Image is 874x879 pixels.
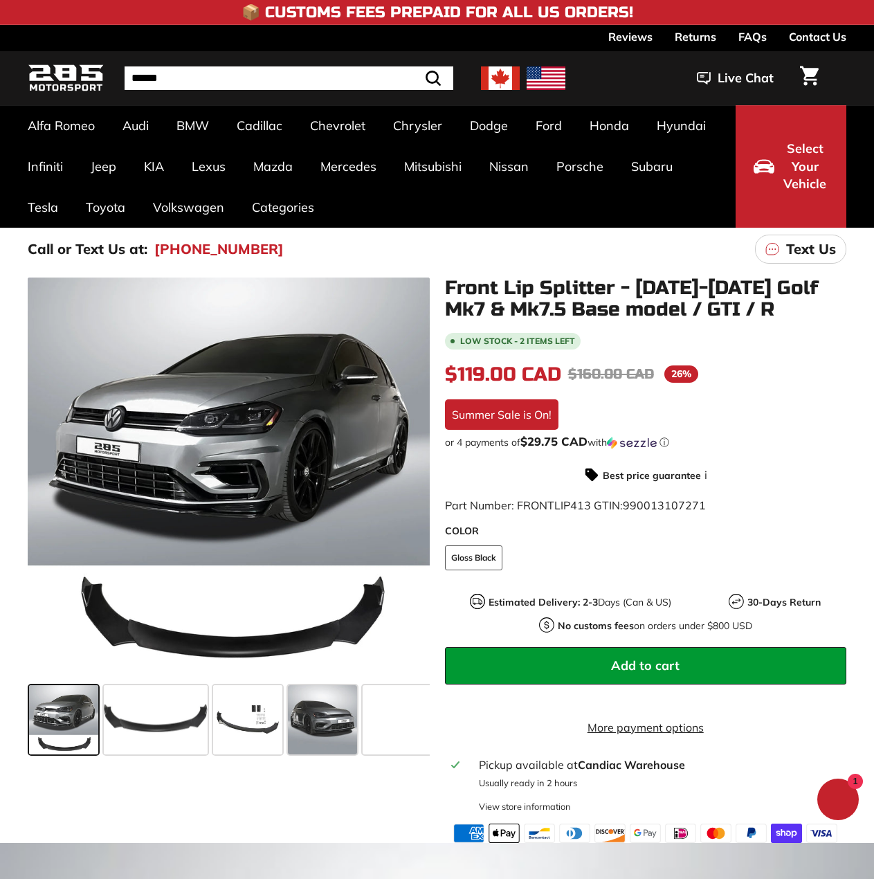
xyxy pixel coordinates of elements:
[445,363,561,386] span: $119.00 CAD
[479,756,840,773] div: Pickup available at
[789,25,846,48] a: Contact Us
[456,105,522,146] a: Dodge
[139,187,238,228] a: Volkswagen
[576,105,643,146] a: Honda
[630,824,661,843] img: google_pay
[109,105,163,146] a: Audi
[524,824,555,843] img: bancontact
[453,824,484,843] img: american_express
[679,61,792,96] button: Live Chat
[786,239,836,260] p: Text Us
[390,146,475,187] a: Mitsubishi
[664,365,698,383] span: 26%
[558,619,752,633] p: on orders under $800 USD
[736,105,846,228] button: Select Your Vehicle
[479,800,571,813] div: View store information
[738,25,767,48] a: FAQs
[643,105,720,146] a: Hyundai
[704,466,707,483] span: i
[489,596,598,608] strong: Estimated Delivery: 2-3
[718,69,774,87] span: Live Chat
[445,435,847,449] div: or 4 payments of$29.75 CADwithSezzle Click to learn more about Sezzle
[14,146,77,187] a: Infiniti
[154,239,284,260] a: [PHONE_NUMBER]
[611,658,680,673] span: Add to cart
[445,435,847,449] div: or 4 payments of with
[520,434,588,448] span: $29.75 CAD
[607,437,657,449] img: Sezzle
[163,105,223,146] a: BMW
[445,278,847,320] h1: Front Lip Splitter - [DATE]-[DATE] Golf Mk7 & Mk7.5 Base model / GTI / R
[445,498,706,512] span: Part Number: FRONTLIP413 GTIN:
[792,55,827,102] a: Cart
[558,619,634,632] strong: No customs fees
[28,62,104,95] img: Logo_285_Motorsport_areodynamics_components
[700,824,731,843] img: master
[77,146,130,187] a: Jeep
[178,146,239,187] a: Lexus
[617,146,686,187] a: Subaru
[72,187,139,228] a: Toyota
[623,498,706,512] span: 990013107271
[28,239,147,260] p: Call or Text Us at:
[489,595,671,610] p: Days (Can & US)
[675,25,716,48] a: Returns
[238,187,328,228] a: Categories
[608,25,653,48] a: Reviews
[806,824,837,843] img: visa
[479,777,840,790] p: Usually ready in 2 hours
[242,4,633,21] h4: 📦 Customs Fees Prepaid for All US Orders!
[125,66,453,90] input: Search
[223,105,296,146] a: Cadillac
[239,146,307,187] a: Mazda
[781,140,828,193] span: Select Your Vehicle
[568,365,654,383] span: $160.00 CAD
[665,824,696,843] img: ideal
[460,337,575,345] span: Low stock - 2 items left
[445,647,847,685] button: Add to cart
[489,824,520,843] img: apple_pay
[379,105,456,146] a: Chrysler
[445,524,847,538] label: COLOR
[307,146,390,187] a: Mercedes
[578,758,685,772] strong: Candiac Warehouse
[475,146,543,187] a: Nissan
[771,824,802,843] img: shopify_pay
[747,596,821,608] strong: 30-Days Return
[14,187,72,228] a: Tesla
[14,105,109,146] a: Alfa Romeo
[296,105,379,146] a: Chevrolet
[736,824,767,843] img: paypal
[522,105,576,146] a: Ford
[445,719,847,736] a: More payment options
[755,235,846,264] a: Text Us
[445,399,558,430] div: Summer Sale is On!
[559,824,590,843] img: diners_club
[813,779,863,824] inbox-online-store-chat: Shopify online store chat
[543,146,617,187] a: Porsche
[130,146,178,187] a: KIA
[594,824,626,843] img: discover
[603,469,701,482] strong: Best price guarantee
